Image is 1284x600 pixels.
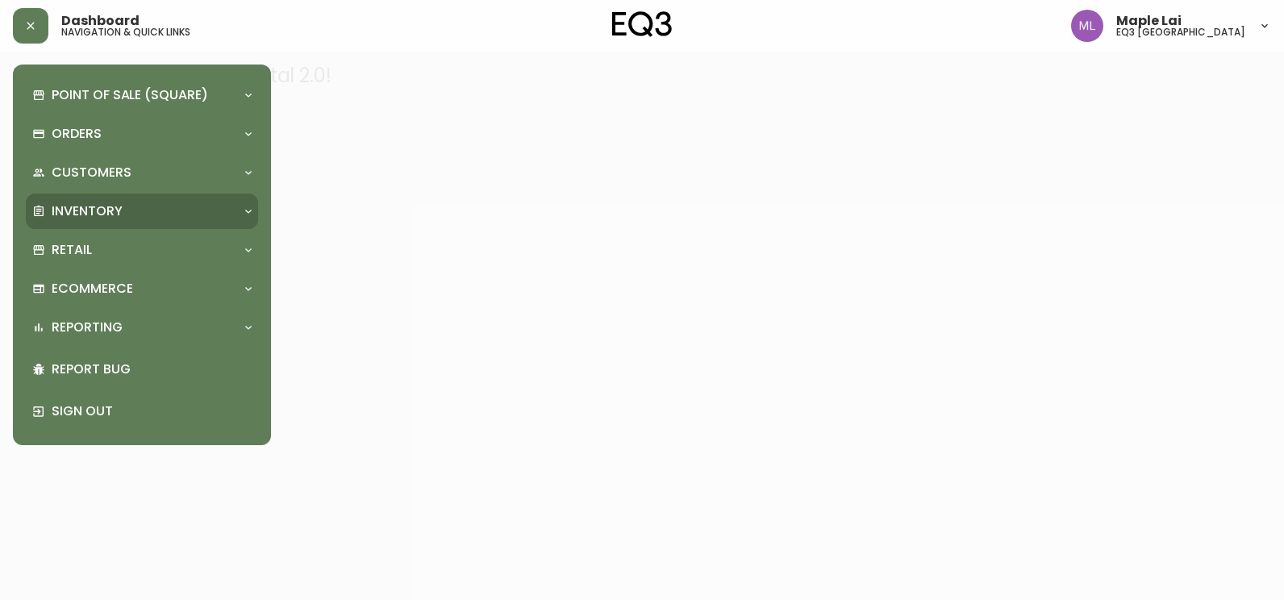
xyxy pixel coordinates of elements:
[26,194,258,229] div: Inventory
[52,86,208,104] p: Point of Sale (Square)
[61,27,190,37] h5: navigation & quick links
[26,116,258,152] div: Orders
[26,310,258,345] div: Reporting
[52,360,252,378] p: Report Bug
[1116,15,1182,27] span: Maple Lai
[52,280,133,298] p: Ecommerce
[52,319,123,336] p: Reporting
[52,241,92,259] p: Retail
[26,348,258,390] div: Report Bug
[26,232,258,268] div: Retail
[26,77,258,113] div: Point of Sale (Square)
[1116,27,1245,37] h5: eq3 [GEOGRAPHIC_DATA]
[52,125,102,143] p: Orders
[52,402,252,420] p: Sign Out
[52,202,123,220] p: Inventory
[61,15,140,27] span: Dashboard
[26,155,258,190] div: Customers
[1071,10,1103,42] img: 61e28cffcf8cc9f4e300d877dd684943
[52,164,131,181] p: Customers
[26,271,258,306] div: Ecommerce
[26,390,258,432] div: Sign Out
[612,11,672,37] img: logo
